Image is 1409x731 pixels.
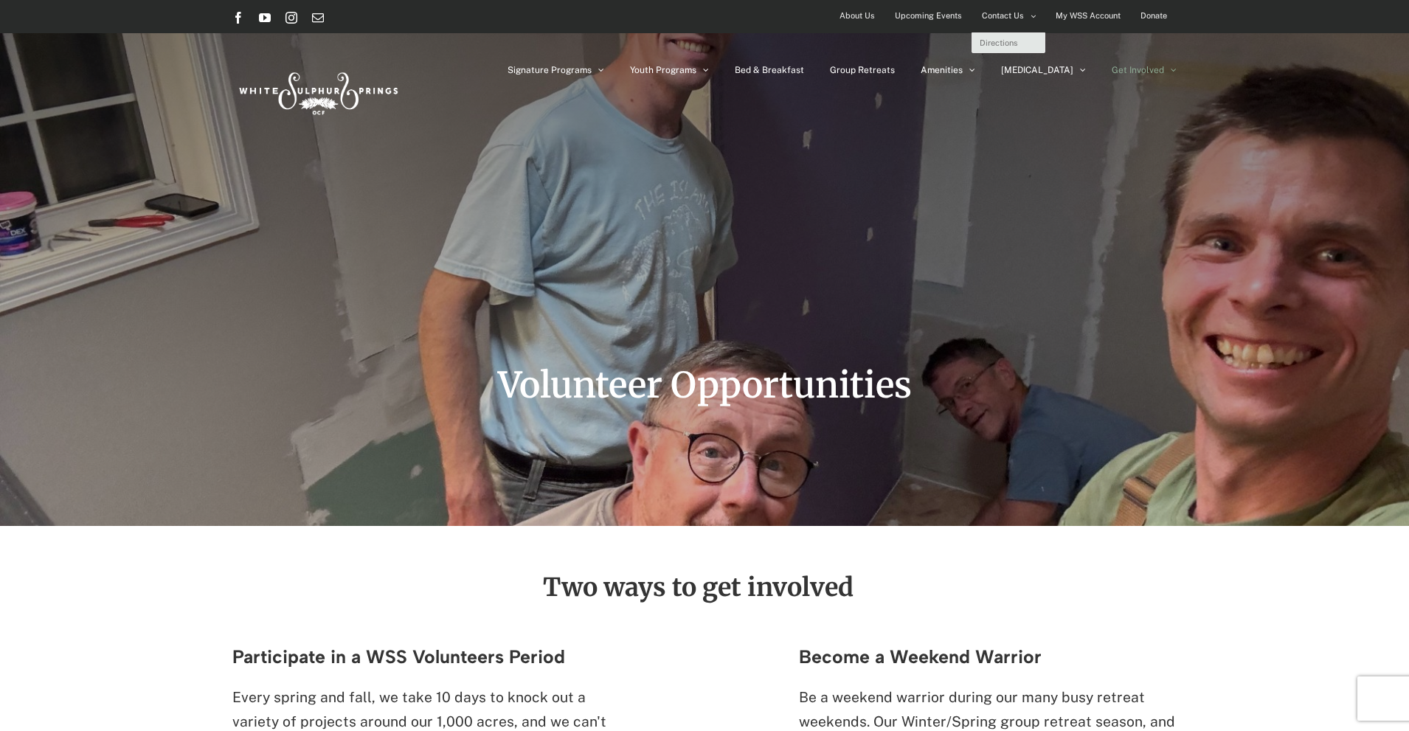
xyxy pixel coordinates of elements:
span: Group Retreats [830,66,895,75]
span: Get Involved [1112,66,1164,75]
span: Upcoming Events [895,5,962,27]
span: Signature Programs [508,66,592,75]
a: Bed & Breakfast [735,33,804,107]
a: Directions [972,33,1045,52]
span: Donate [1140,5,1167,27]
span: Contact Us [982,5,1024,27]
a: Get Involved [1112,33,1177,107]
span: Bed & Breakfast [735,66,804,75]
span: About Us [839,5,875,27]
a: Group Retreats [830,33,895,107]
a: Amenities [921,33,975,107]
img: White Sulphur Springs Logo [232,56,402,125]
a: Youth Programs [630,33,709,107]
span: Youth Programs [630,66,696,75]
h3: Become a Weekend Warrior [799,647,1177,667]
span: [MEDICAL_DATA] [1001,66,1073,75]
span: Volunteer Opportunities [498,363,912,407]
nav: Main Menu [508,33,1177,107]
a: Signature Programs [508,33,604,107]
a: [MEDICAL_DATA] [1001,33,1086,107]
h3: Participate in a WSS Volunteers Period [232,647,610,667]
span: Directions [980,38,1018,47]
h2: Two ways to get involved [232,574,1164,600]
span: My WSS Account [1056,5,1121,27]
span: Amenities [921,66,963,75]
